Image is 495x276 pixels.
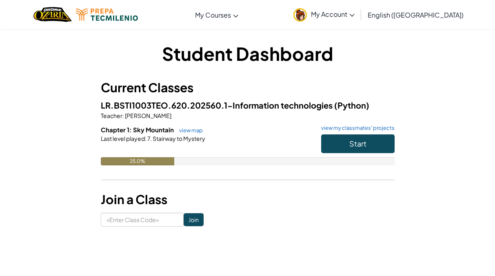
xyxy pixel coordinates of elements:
[364,4,468,26] a: English ([GEOGRAPHIC_DATA])
[101,41,395,66] h1: Student Dashboard
[101,78,395,97] h3: Current Classes
[76,9,138,21] img: Tecmilenio logo
[101,135,145,142] span: Last level played
[191,4,242,26] a: My Courses
[152,135,205,142] span: Stairway to Mystery
[195,11,231,19] span: My Courses
[145,135,147,142] span: :
[101,157,174,165] div: 25.0%
[334,100,369,110] span: (Python)
[311,10,355,18] span: My Account
[33,6,71,23] a: Ozaria by CodeCombat logo
[101,213,184,227] input: <Enter Class Code>
[175,127,203,134] a: view map
[122,112,124,119] span: :
[293,8,307,22] img: avatar
[289,2,359,27] a: My Account
[321,134,395,153] button: Start
[124,112,171,119] span: [PERSON_NAME]
[101,100,334,110] span: LR.BSTI1003TEO.620.202560.1-Information technologies
[147,135,152,142] span: 7.
[349,139,366,148] span: Start
[33,6,71,23] img: Home
[101,190,395,209] h3: Join a Class
[184,213,204,226] input: Join
[101,126,175,134] span: Chapter 1: Sky Mountain
[317,125,395,131] a: view my classmates' projects
[368,11,464,19] span: English ([GEOGRAPHIC_DATA])
[101,112,122,119] span: Teacher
